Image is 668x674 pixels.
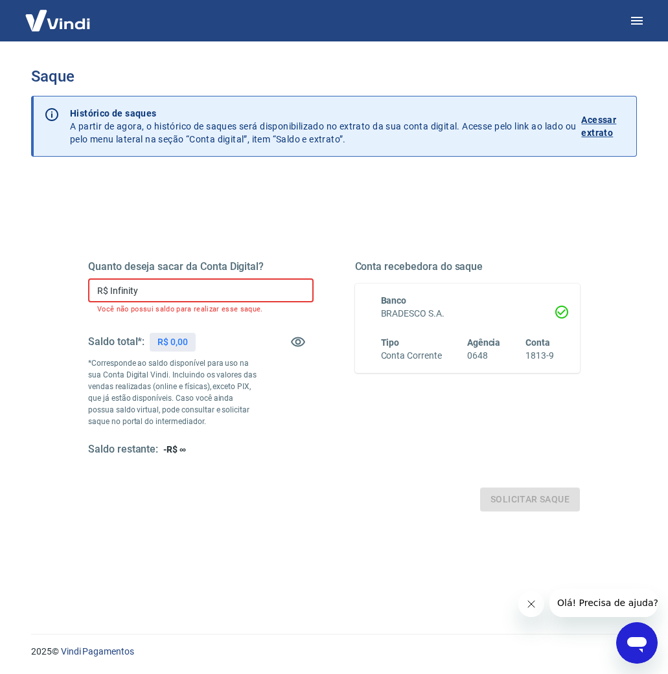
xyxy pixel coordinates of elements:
[8,9,109,19] span: Olá! Precisa de ajuda?
[31,67,637,85] h3: Saque
[525,349,554,363] h6: 1813-9
[88,357,257,427] p: *Corresponde ao saldo disponível para uso na sua Conta Digital Vindi. Incluindo os valores das ve...
[355,260,581,273] h5: Conta recebedora do saque
[16,1,100,40] img: Vindi
[70,107,576,120] p: Histórico de saques
[157,335,188,349] p: R$ 0,00
[70,107,576,146] p: A partir de agora, o histórico de saques será disponibilizado no extrato da sua conta digital. Ac...
[381,307,555,320] h6: BRADESCO S.A.
[381,349,442,363] h6: Conta Corrente
[381,337,400,348] span: Tipo
[581,113,626,139] p: Acessar extrato
[467,349,501,363] h6: 0648
[518,591,544,617] iframe: Fechar mensagem
[88,443,158,456] h5: Saldo restante:
[88,260,314,273] h5: Quanto deseja sacar da Conta Digital?
[467,337,501,348] span: Agência
[525,337,550,348] span: Conta
[88,335,144,348] h5: Saldo total*:
[549,589,658,617] iframe: Mensagem da empresa
[163,444,186,455] span: -R$ ∞
[616,622,658,664] iframe: Botão para abrir a janela de mensagens
[381,295,407,306] span: Banco
[61,646,134,657] a: Vindi Pagamentos
[97,305,305,313] p: Você não possui saldo para realizar esse saque.
[31,645,637,658] p: 2025 ©
[581,107,626,146] a: Acessar extrato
